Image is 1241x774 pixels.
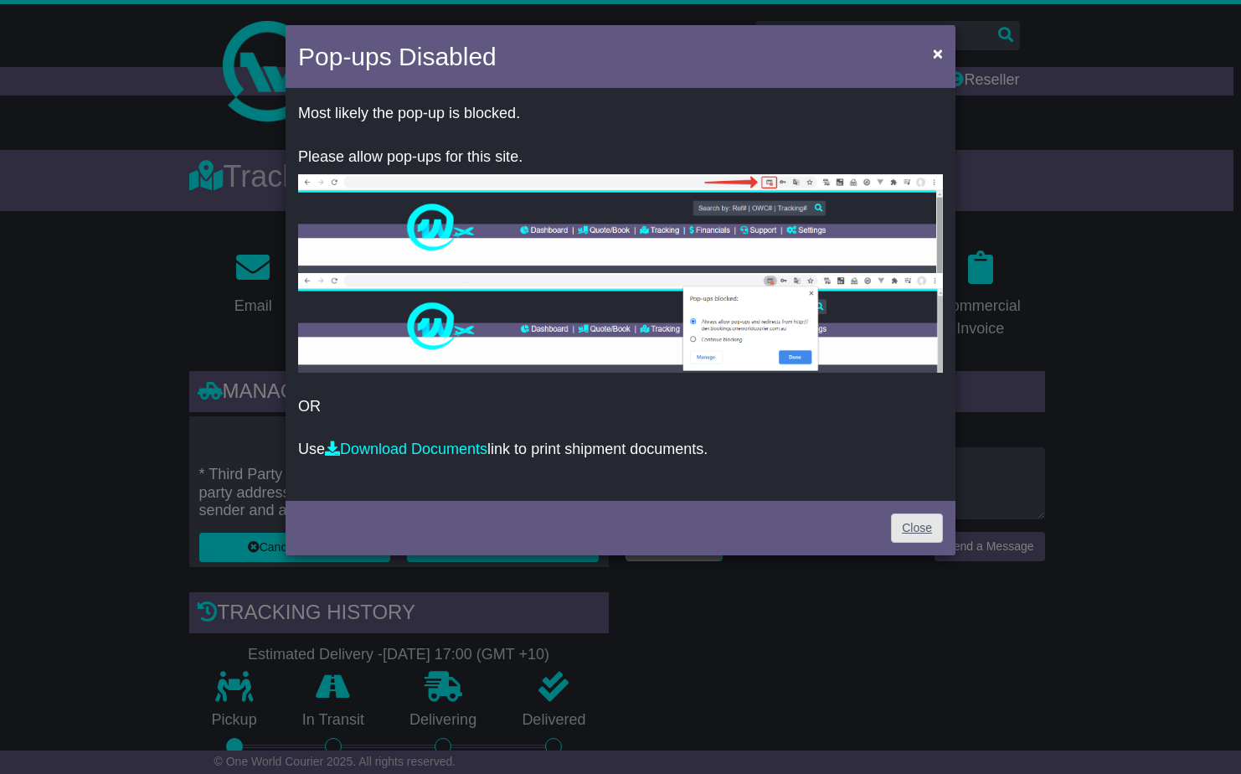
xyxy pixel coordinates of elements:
p: Please allow pop-ups for this site. [298,148,943,167]
button: Close [924,36,951,70]
h4: Pop-ups Disabled [298,38,497,75]
img: allow-popup-1.png [298,174,943,273]
img: allow-popup-2.png [298,273,943,373]
span: × [933,44,943,63]
div: OR [286,92,955,497]
p: Use link to print shipment documents. [298,441,943,459]
a: Download Documents [325,441,487,457]
a: Close [891,513,943,543]
p: Most likely the pop-up is blocked. [298,105,943,123]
